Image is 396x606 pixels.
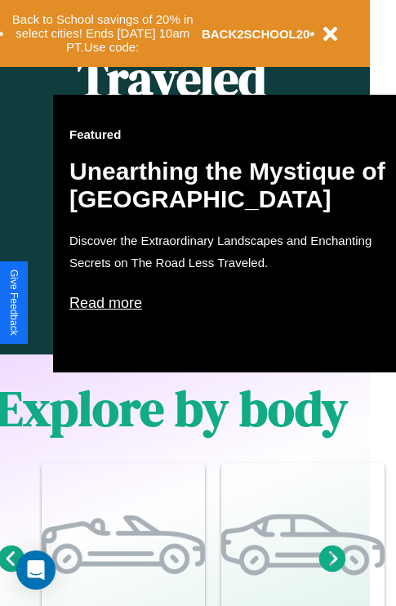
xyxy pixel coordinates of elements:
[4,8,202,59] button: Back to School savings of 20% in select cities! Ends [DATE] 10am PT.Use code:
[69,229,396,274] p: Discover the Extraordinary Landscapes and Enchanting Secrets on The Road Less Traveled.
[8,270,20,336] div: Give Feedback
[69,127,396,141] h3: Featured
[69,290,396,316] p: Read more
[16,550,56,590] div: Open Intercom Messenger
[69,158,396,213] h2: Unearthing the Mystique of [GEOGRAPHIC_DATA]
[202,27,310,41] b: BACK2SCHOOL20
